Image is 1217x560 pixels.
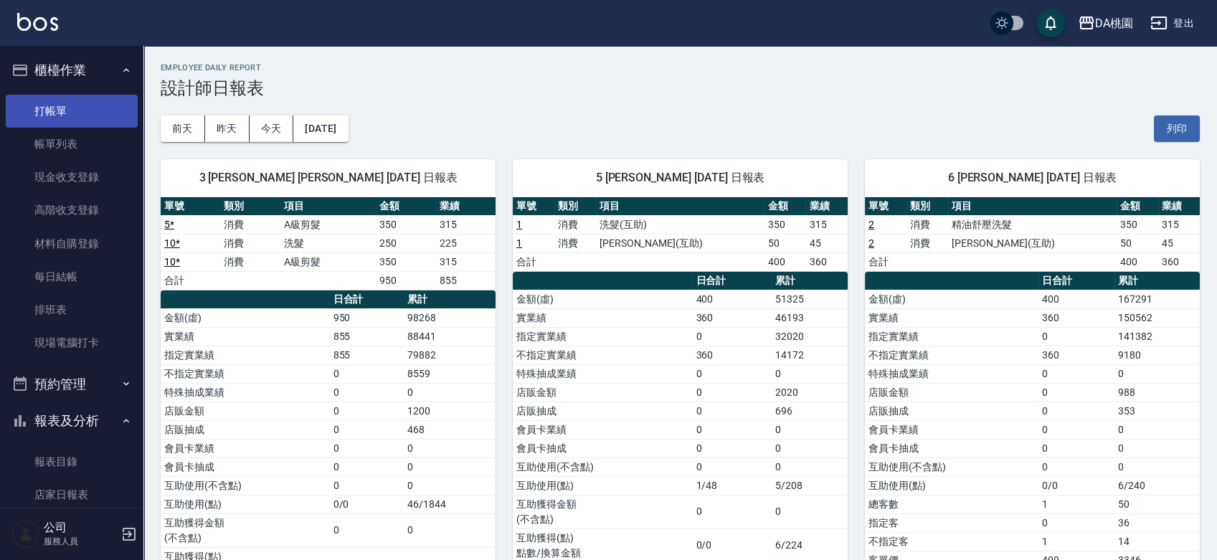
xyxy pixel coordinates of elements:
td: 特殊抽成業績 [161,383,330,402]
td: 0 [692,439,771,457]
td: 350 [376,215,435,234]
button: 昨天 [205,115,250,142]
td: 0 [692,364,771,383]
td: 0 [404,383,496,402]
td: 0 [692,383,771,402]
td: 950 [330,308,404,327]
td: 指定客 [865,513,1038,532]
th: 累計 [404,290,496,309]
td: 0 [1038,439,1115,457]
button: 櫃檯作業 [6,52,138,89]
td: 指定實業績 [865,327,1038,346]
h5: 公司 [44,521,117,535]
td: 32020 [772,327,848,346]
td: 0 [692,495,771,528]
td: 0 [772,364,848,383]
td: 0 [330,402,404,420]
td: 0 [1038,327,1115,346]
td: 0 [1114,439,1200,457]
th: 項目 [280,197,377,216]
td: 855 [330,346,404,364]
td: 0 [692,327,771,346]
td: 350 [1117,215,1158,234]
td: 400 [1038,290,1115,308]
td: 互助使用(點) [865,476,1038,495]
td: 88441 [404,327,496,346]
button: 登出 [1145,10,1200,37]
th: 項目 [596,197,764,216]
th: 單號 [161,197,220,216]
a: 每日結帳 [6,260,138,293]
th: 日合計 [1038,272,1115,290]
td: 店販抽成 [865,402,1038,420]
td: 消費 [220,252,280,271]
a: 打帳單 [6,95,138,128]
th: 累計 [772,272,848,290]
td: 0 [404,513,496,547]
td: 45 [806,234,848,252]
td: 0 [404,457,496,476]
td: 400 [764,252,806,271]
td: A級剪髮 [280,215,377,234]
td: 315 [436,215,496,234]
td: 360 [806,252,848,271]
td: 指定實業績 [161,346,330,364]
td: 特殊抽成業績 [513,364,692,383]
td: 315 [806,215,848,234]
td: 360 [1038,346,1115,364]
td: 0 [330,476,404,495]
td: 0 [404,476,496,495]
td: 不指定實業績 [865,346,1038,364]
img: Logo [17,13,58,31]
a: 2 [868,237,874,249]
th: 業績 [436,197,496,216]
th: 類別 [906,197,948,216]
td: 消費 [906,234,948,252]
td: [PERSON_NAME](互助) [948,234,1117,252]
td: 消費 [554,215,596,234]
td: 會員卡業績 [513,420,692,439]
td: 360 [692,308,771,327]
h3: 設計師日報表 [161,78,1200,98]
a: 高階收支登錄 [6,194,138,227]
span: 5 [PERSON_NAME] [DATE] 日報表 [530,171,830,185]
td: 1/48 [692,476,771,495]
td: 14 [1114,532,1200,551]
td: 0 [692,457,771,476]
td: 0 [692,402,771,420]
td: 指定實業績 [513,327,692,346]
td: 不指定實業績 [161,364,330,383]
td: 0 [1038,457,1115,476]
td: 0 [330,383,404,402]
td: 8559 [404,364,496,383]
button: 預約管理 [6,366,138,403]
td: 0 [1114,364,1200,383]
td: 0 [772,439,848,457]
td: 互助獲得金額 (不含點) [161,513,330,547]
td: 1200 [404,402,496,420]
td: 店販金額 [161,402,330,420]
td: 洗髮 [280,234,377,252]
td: 會員卡業績 [865,420,1038,439]
th: 項目 [948,197,1117,216]
td: 互助使用(點) [513,476,692,495]
td: 0 [772,495,848,528]
td: 400 [1117,252,1158,271]
td: 855 [436,271,496,290]
td: 0 [330,439,404,457]
td: 950 [376,271,435,290]
td: 5/208 [772,476,848,495]
table: a dense table [161,197,496,290]
button: 前天 [161,115,205,142]
th: 日合計 [330,290,404,309]
a: 1 [516,237,522,249]
h2: Employee Daily Report [161,63,1200,72]
td: 精油舒壓洗髮 [948,215,1117,234]
td: 消費 [554,234,596,252]
div: DA桃園 [1095,14,1133,32]
td: 468 [404,420,496,439]
td: 0 [404,439,496,457]
td: 51325 [772,290,848,308]
td: 360 [1038,308,1115,327]
td: 不指定客 [865,532,1038,551]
